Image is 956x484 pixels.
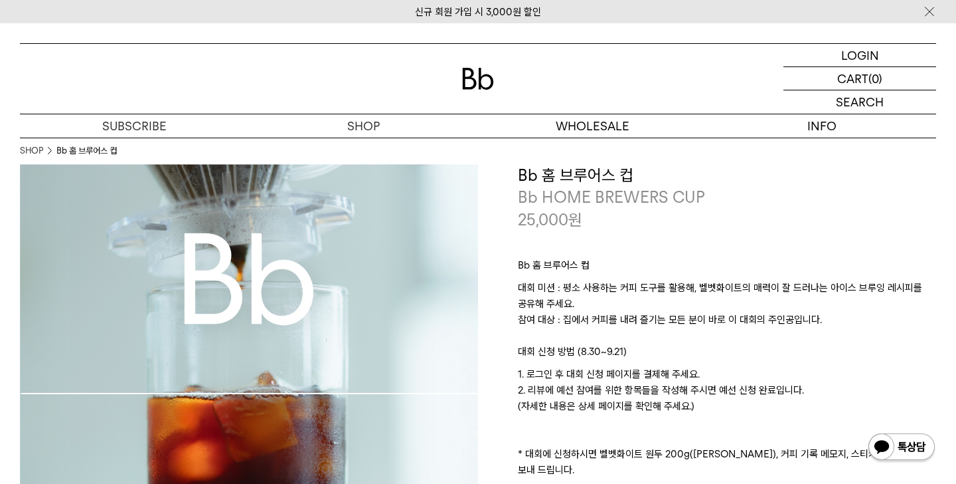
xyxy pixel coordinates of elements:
[783,67,936,90] a: CART (0)
[415,6,541,18] a: 신규 회원 가입 시 3,000원 할인
[841,44,879,66] p: LOGIN
[518,164,936,187] h3: Bb 홈 브루어스 컵
[518,209,582,231] p: 25,000
[20,144,43,158] a: SHOP
[518,280,936,344] p: 대회 미션 : 평소 사용하는 커피 도구를 활용해, 벨벳화이트의 매력이 잘 드러나는 아이스 브루잉 레시피를 공유해 주세요. 참여 대상 : 집에서 커피를 내려 즐기는 모든 분이 ...
[836,90,884,114] p: SEARCH
[867,432,936,464] img: 카카오톡 채널 1:1 채팅 버튼
[462,68,494,90] img: 로고
[518,344,936,366] p: 대회 신청 방법 (8.30~9.21)
[20,114,249,138] a: SUBSCRIBE
[783,44,936,67] a: LOGIN
[518,186,936,209] p: Bb HOME BREWERS CUP
[478,114,707,138] p: WHOLESALE
[707,114,936,138] p: INFO
[568,210,582,229] span: 원
[837,67,868,90] p: CART
[249,114,478,138] a: SHOP
[868,67,882,90] p: (0)
[518,257,936,280] p: Bb 홈 브루어스 컵
[518,366,936,478] p: 1. 로그인 후 대회 신청 페이지를 결제해 주세요. 2. 리뷰에 예선 참여를 위한 항목들을 작성해 주시면 예선 신청 완료입니다. (자세한 내용은 상세 페이지를 확인해 주세요....
[56,144,117,158] li: Bb 홈 브루어스 컵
